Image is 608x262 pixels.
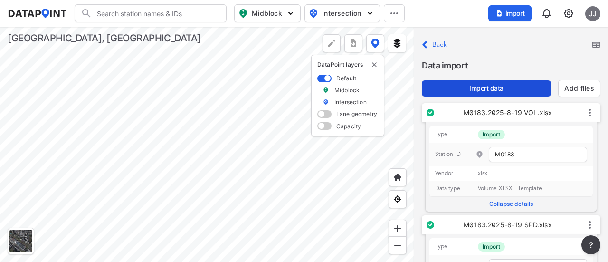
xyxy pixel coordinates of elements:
label: M0183.2025-8-19.SPD.xlsx [464,220,552,230]
label: Default [336,74,356,82]
img: MAAAAAElFTkSuQmCC [393,241,402,250]
img: marker_Midblock.5ba75e30.svg [323,86,329,94]
label: Station ID [435,151,476,158]
button: more [344,34,362,52]
label: Type [435,131,478,138]
label: M0183.2025-8-19.VOL.xlsx [464,108,552,117]
label: Collapse details [429,196,593,208]
div: Zoom out [389,236,407,254]
button: delete [370,61,378,68]
span: Midblock [238,8,294,19]
img: close-external-leyer.3061a1c7.svg [370,61,378,68]
label: Import [478,130,505,139]
label: Midblock [334,86,360,94]
button: Midblock [234,4,301,22]
img: tr4e8vgEH7qDal+kMUzjg1igsxo4qnugjsC7vAd90cbjB0vxgldr2ESauZ7EFLJz9V1sLsBF0zmHfEDtqDZWKnkJH4AAZKArO... [427,221,434,229]
img: 5YPKRKmlfpI5mqlR8AD95paCi+0kK1fRFDJSaMmawlwaeJcJwk9O2fotCW5ve9gAAAAASUVORK5CYII= [365,9,375,18]
img: zeq5HYn9AnE9l6UmnFLPAAAAAElFTkSuQmCC [393,194,402,204]
img: map_pin_int.54838e6b.svg [308,8,319,19]
img: tr4e8vgEH7qDal+kMUzjg1igsxo4qnugjsC7vAd90cbjB0vxgldr2ESauZ7EFLJz9V1sLsBF0zmHfEDtqDZWKnkJH4AAZKArO... [427,109,434,116]
div: Home [389,168,407,186]
label: Lane geometry [336,110,377,118]
label: Import [478,242,505,252]
button: Import data [422,80,551,97]
div: Toggle basemap [8,228,34,254]
div: View my location [389,190,407,208]
span: Import [494,9,526,18]
img: ZhEPrvBCBcjKBH5aUY1XtMmq9qkVEIQiyiV2z6VPKbWRMeYUHSs2HZHQBOOvhZdO32UdtwizLBQHpITBxJ+p6y29JnYtfcoJP... [592,42,600,48]
img: +XpAUvaXAN7GudzAAAAAElFTkSuQmCC [393,173,402,182]
img: xqJnZQTG2JQi0x5lvmkeSNbbgIiQD62bqHG8IfrOzanD0FsRdYrij6fAAAAAElFTkSuQmCC [349,39,358,48]
button: External layers [388,34,406,52]
img: data-point-layers.37681fc9.svg [371,39,380,48]
img: 6Audv4S8FbRlHQAAAABJRU5ErkJggg== [475,150,484,158]
button: Import [488,5,532,21]
a: Import [488,9,536,18]
span: Intersection [309,8,374,19]
img: map_pin_mid.602f9df1.svg [237,8,249,19]
label: Volume XLSX - Template [478,185,542,193]
a: Add files [564,84,594,93]
label: xlsx [478,170,488,177]
img: ZvzfEJKXnyWIrJytrsY285QMwk63cM6Drc+sIAAAAASUVORK5CYII= [393,224,402,233]
p: DataPoint layers [317,61,378,68]
img: 8A77J+mXikMhHQAAAAASUVORK5CYII= [541,8,552,19]
div: Zoom in [389,220,407,238]
div: JJ [585,6,600,21]
img: +Dz8AAAAASUVORK5CYII= [327,39,336,48]
button: Add files [558,80,600,97]
img: dataPointLogo.9353c09d.svg [8,9,67,18]
span: ? [587,239,595,251]
label: Vendor [435,170,478,177]
label: Capacity [336,122,361,130]
input: Search [92,6,220,21]
img: marker_Intersection.6861001b.svg [323,98,329,106]
span: Import data [429,84,543,93]
button: Intersection [304,4,380,22]
button: DataPoint layers [366,34,384,52]
label: Data import [422,59,600,72]
button: more [581,235,600,254]
label: Type [435,243,478,251]
img: 5YPKRKmlfpI5mqlR8AD95paCi+0kK1fRFDJSaMmawlwaeJcJwk9O2fotCW5ve9gAAAAASUVORK5CYII= [286,9,295,18]
div: Polygon tool [323,34,341,52]
label: Data type [435,185,478,193]
img: cids17cp3yIFEOpj3V8A9qJSH103uA521RftCD4eeui4ksIb+krbm5XvIjxD52OS6NWLn9gAAAAAElFTkSuQmCC [563,8,574,19]
img: layers.ee07997e.svg [392,39,402,48]
label: Back [432,41,447,48]
div: [GEOGRAPHIC_DATA], [GEOGRAPHIC_DATA] [8,31,201,45]
img: file_add.62c1e8a2.svg [495,10,503,17]
label: Intersection [334,98,367,106]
